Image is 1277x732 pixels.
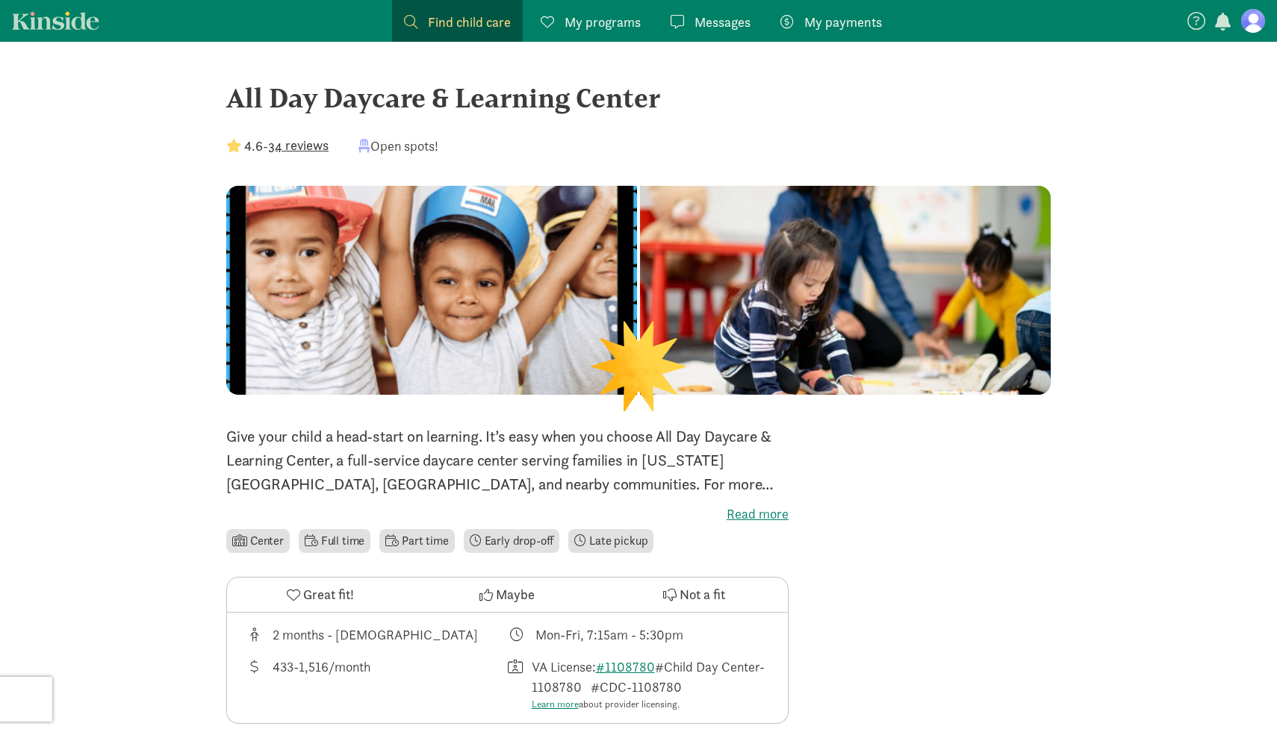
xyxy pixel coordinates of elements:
div: - [226,136,329,156]
div: Class schedule [508,625,771,645]
button: Great fit! [227,578,414,612]
span: Great fit! [303,584,354,604]
span: My programs [565,12,641,32]
div: Average tuition for this program [245,657,508,712]
li: Late pickup [568,529,653,553]
span: My payments [804,12,882,32]
div: Age range for children that this provider cares for [245,625,508,645]
div: Open spots! [358,136,438,156]
li: Early drop-off [464,529,560,553]
span: Maybe [496,584,535,604]
div: 2 months - [DEMOGRAPHIC_DATA] [273,625,478,645]
button: Maybe [414,578,600,612]
p: Give your child a head-start on learning. It’s easy when you choose All Day Daycare & Learning Ce... [226,425,789,496]
li: Part time [379,529,454,553]
li: Center [226,529,290,553]
button: Not a fit [601,578,788,612]
div: All Day Daycare & Learning Center [226,78,1051,118]
button: 34 reviews [268,135,329,155]
strong: 4.6 [244,137,263,154]
span: Messages [695,12,751,32]
div: Mon-Fri, 7:15am - 5:30pm [535,625,683,645]
span: Not a fit [680,584,725,604]
a: Kinside [12,11,99,30]
div: about provider licensing. [532,697,771,712]
a: Learn more [532,698,579,710]
li: Full time [299,529,370,553]
div: 433-1,516/month [273,657,370,712]
a: #1108780 [596,658,655,675]
span: Find child care [428,12,511,32]
div: License number [508,657,771,712]
label: Read more [226,505,789,523]
div: VA License: #Child Day Center-1108780 #CDC-1108780 [532,657,771,712]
